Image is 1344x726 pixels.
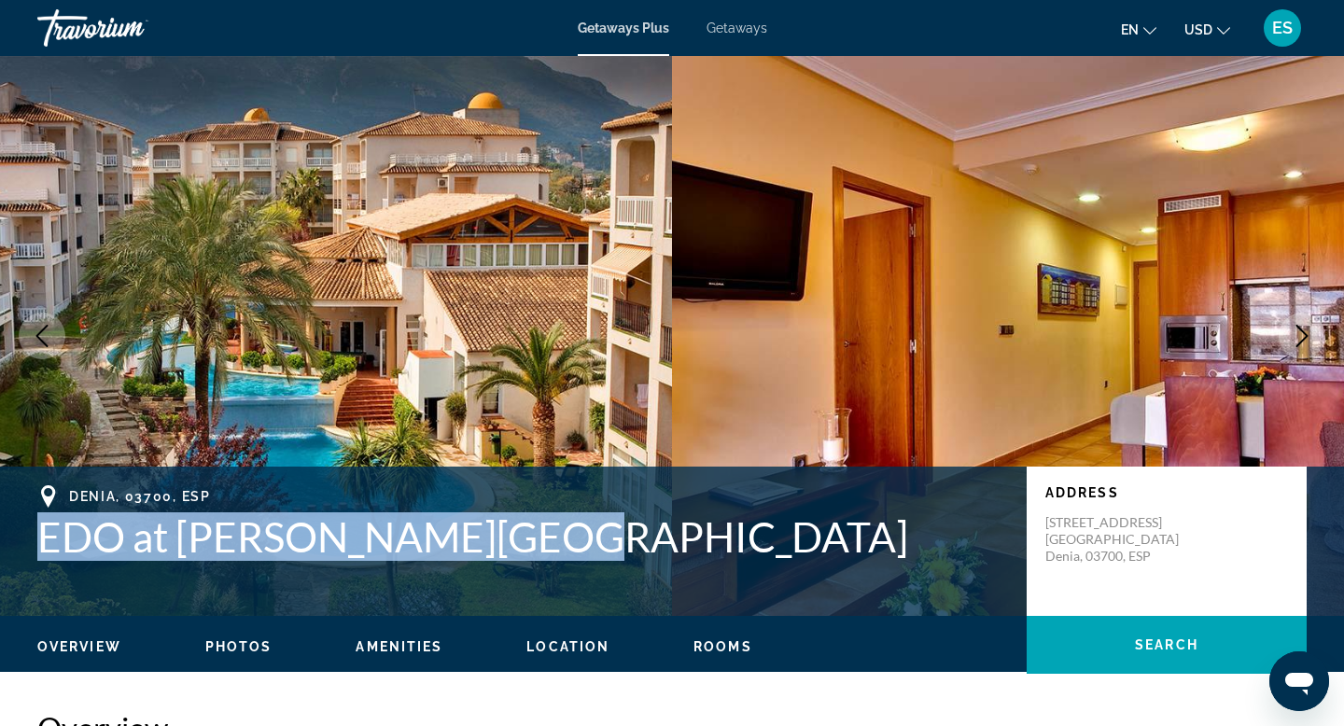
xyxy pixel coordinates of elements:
[69,489,211,504] span: Denia, 03700, ESP
[526,639,609,654] span: Location
[578,21,669,35] a: Getaways Plus
[526,638,609,655] button: Location
[1135,637,1198,652] span: Search
[1045,514,1195,565] p: [STREET_ADDRESS] [GEOGRAPHIC_DATA] Denia, 03700, ESP
[1121,22,1139,37] span: en
[205,639,273,654] span: Photos
[1258,8,1307,48] button: User Menu
[693,638,752,655] button: Rooms
[19,313,65,359] button: Previous image
[37,512,1008,561] h1: EDO at [PERSON_NAME][GEOGRAPHIC_DATA]
[205,638,273,655] button: Photos
[707,21,767,35] a: Getaways
[1272,19,1293,37] span: ES
[356,639,442,654] span: Amenities
[37,4,224,52] a: Travorium
[1184,22,1212,37] span: USD
[1269,651,1329,711] iframe: Button to launch messaging window
[1121,16,1156,43] button: Change language
[37,638,121,655] button: Overview
[1279,313,1325,359] button: Next image
[356,638,442,655] button: Amenities
[1184,16,1230,43] button: Change currency
[1027,616,1307,674] button: Search
[693,639,752,654] span: Rooms
[1045,485,1288,500] p: Address
[37,639,121,654] span: Overview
